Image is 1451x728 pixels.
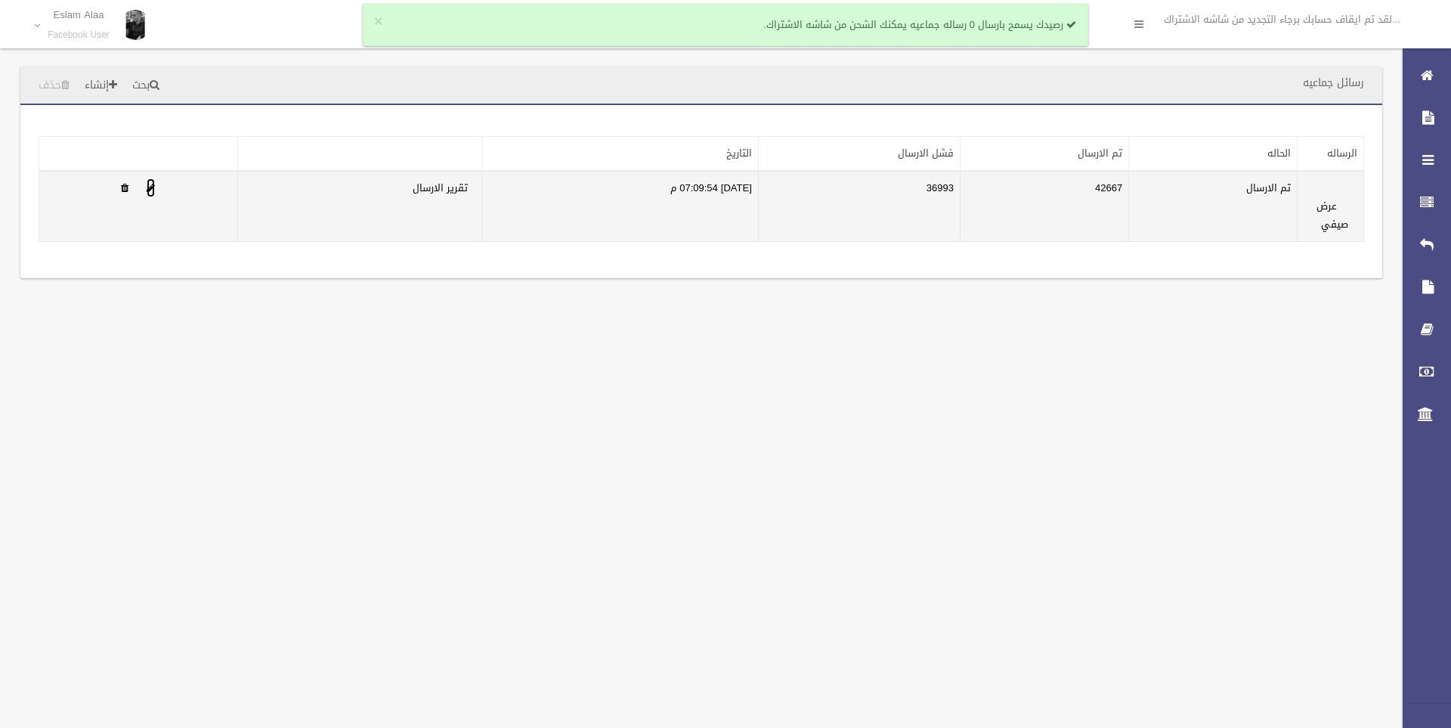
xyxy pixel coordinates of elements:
[1078,144,1122,163] a: تم الارسال
[726,144,752,163] a: التاريخ
[1285,68,1382,98] header: رسائل جماعيه
[48,29,110,41] small: Facebook User
[363,4,1088,46] div: رصيدك يسمح بارسال 0 رساله جماعيه يمكنك الشحن من شاشه الاشتراك.
[1129,137,1298,172] th: الحاله
[126,72,166,100] a: بحث
[481,171,758,242] td: [DATE] 07:09:54 م
[961,171,1129,242] td: 42667
[374,14,382,29] button: ×
[147,178,155,197] a: Edit
[79,72,123,100] a: إنشاء
[1298,137,1364,172] th: الرساله
[413,178,468,197] a: تقرير الارسال
[1316,197,1348,234] a: عرض صيفي
[898,144,954,163] a: فشل الارسال
[758,171,960,242] td: 36993
[48,9,110,20] p: Eslam Alaa
[1246,179,1291,197] label: تم الارسال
